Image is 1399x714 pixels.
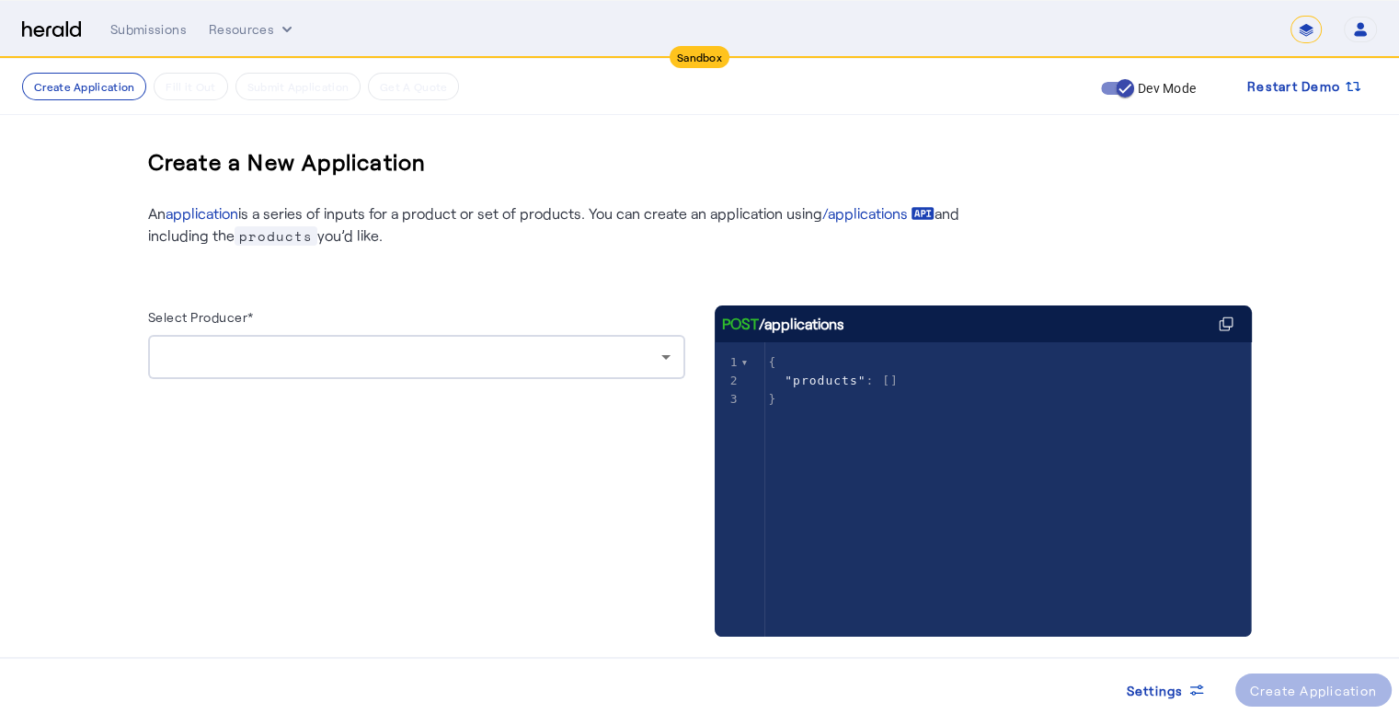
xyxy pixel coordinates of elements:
[209,20,296,39] button: Resources dropdown menu
[148,309,254,325] label: Select Producer*
[769,355,777,369] span: {
[670,46,729,68] div: Sandbox
[785,374,866,387] span: "products"
[235,226,317,246] span: products
[822,202,935,225] a: /applications
[715,305,1252,600] herald-code-block: /applications
[148,132,427,191] h3: Create a New Application
[1233,70,1377,103] button: Restart Demo
[166,204,238,222] a: application
[1127,681,1184,700] span: Settings
[769,374,899,387] span: : []
[722,313,844,335] div: /applications
[1134,79,1196,98] label: Dev Mode
[715,390,741,409] div: 3
[1112,674,1221,707] button: Settings
[22,21,81,39] img: Herald Logo
[715,353,741,372] div: 1
[722,313,759,335] span: POST
[1247,75,1340,98] span: Restart Demo
[148,202,976,247] p: An is a series of inputs for a product or set of products. You can create an application using an...
[769,392,777,406] span: }
[154,73,227,100] button: Fill it Out
[235,73,361,100] button: Submit Application
[110,20,187,39] div: Submissions
[715,372,741,390] div: 2
[368,73,459,100] button: Get A Quote
[22,73,146,100] button: Create Application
